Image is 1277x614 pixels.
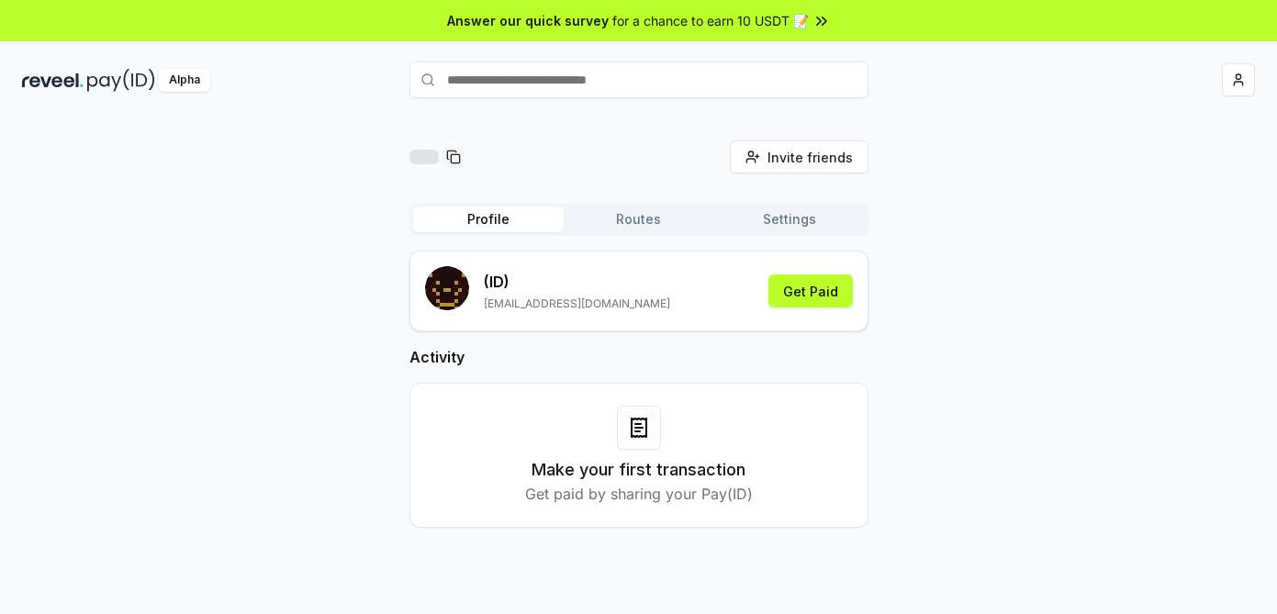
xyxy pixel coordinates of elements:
button: Routes [564,207,714,232]
span: Invite friends [767,148,853,167]
img: reveel_dark [22,69,84,92]
span: Answer our quick survey [447,11,609,30]
img: pay_id [87,69,155,92]
button: Invite friends [730,140,868,173]
button: Get Paid [768,274,853,307]
p: [EMAIL_ADDRESS][DOMAIN_NAME] [484,296,670,311]
button: Profile [413,207,564,232]
span: for a chance to earn 10 USDT 📝 [612,11,809,30]
div: Alpha [159,69,210,92]
p: (ID) [484,271,670,293]
button: Settings [714,207,865,232]
h2: Activity [409,346,868,368]
h3: Make your first transaction [532,457,745,483]
p: Get paid by sharing your Pay(ID) [525,483,753,505]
